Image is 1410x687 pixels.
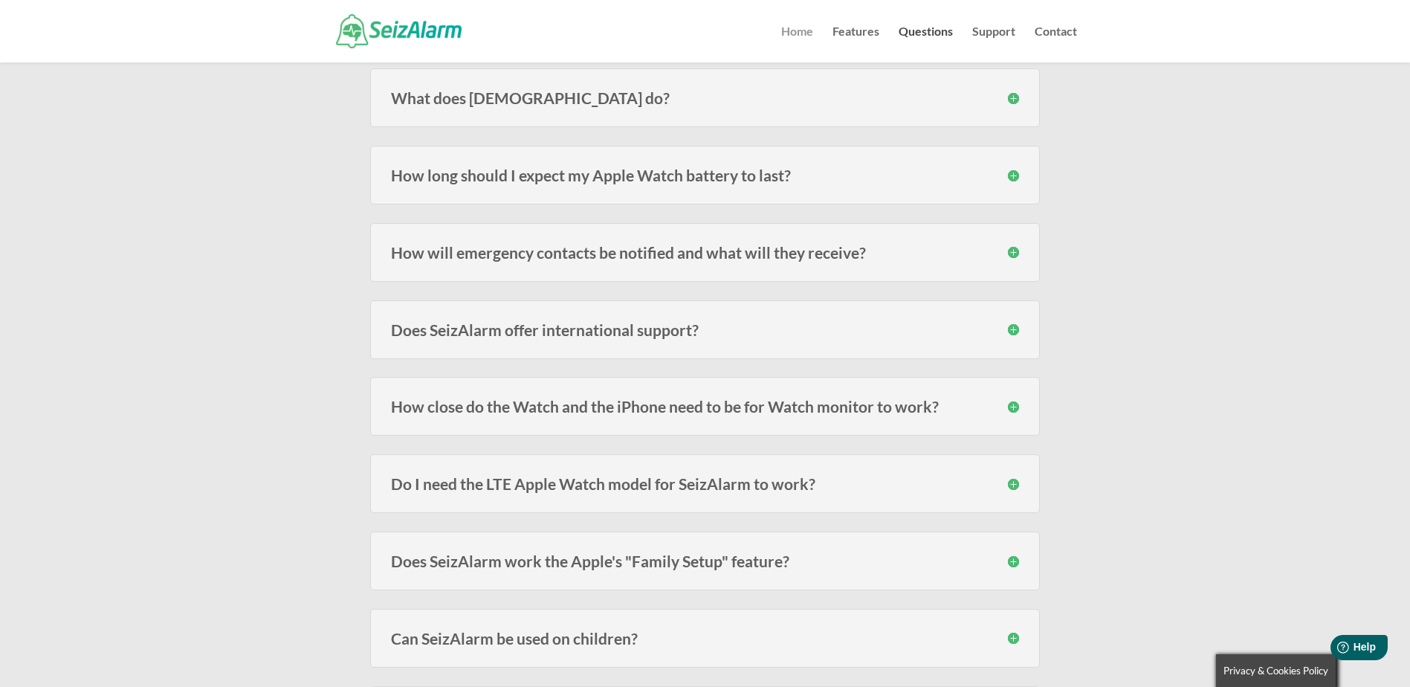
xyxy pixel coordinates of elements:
[781,26,813,62] a: Home
[391,322,1019,338] h3: Does SeizAlarm offer international support?
[1035,26,1077,62] a: Contact
[336,14,462,48] img: SeizAlarm
[1223,665,1328,677] span: Privacy & Cookies Policy
[899,26,953,62] a: Questions
[832,26,879,62] a: Features
[391,476,1019,491] h3: Do I need the LTE Apple Watch model for SeizAlarm to work?
[391,167,1019,183] h3: How long should I expect my Apple Watch battery to last?
[391,630,1019,646] h3: Can SeizAlarm be used on children?
[1278,629,1394,671] iframe: Help widget launcher
[391,245,1019,260] h3: How will emergency contacts be notified and what will they receive?
[391,553,1019,569] h3: Does SeizAlarm work the Apple's "Family Setup" feature?
[391,399,1019,414] h3: How close do the Watch and the iPhone need to be for Watch monitor to work?
[391,90,1019,106] h3: What does [DEMOGRAPHIC_DATA] do?
[972,26,1015,62] a: Support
